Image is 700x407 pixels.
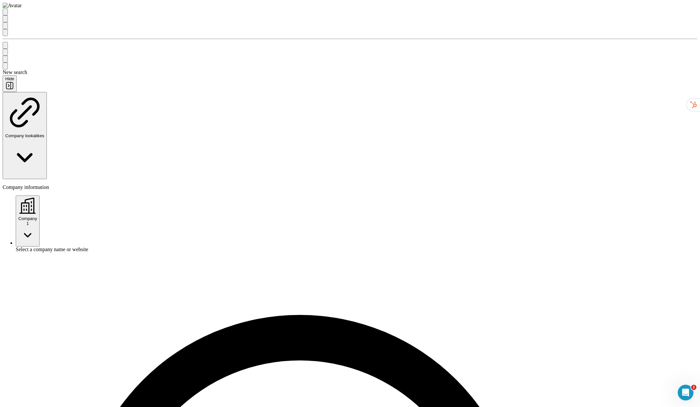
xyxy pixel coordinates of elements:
span: 1 [691,385,696,390]
div: Select a company name or website [16,247,697,252]
button: Enrich CSV [3,22,8,29]
button: Search [3,15,8,22]
p: Company information [3,184,697,190]
button: Feedback [3,63,8,69]
div: 1 [18,221,37,226]
button: Use Surfe on LinkedIn [3,42,8,49]
button: My lists [3,29,8,36]
button: Dashboard [3,56,8,63]
button: Company1 [16,195,40,247]
button: Hide [3,75,17,92]
div: New search [3,69,697,75]
button: Company lookalikes [3,92,47,179]
button: Quick start [3,9,8,15]
button: Use Surfe API [3,49,8,56]
iframe: Intercom live chat [678,385,693,400]
div: Company [18,216,37,221]
img: Avatar [3,3,22,9]
div: Company lookalikes [5,133,44,138]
